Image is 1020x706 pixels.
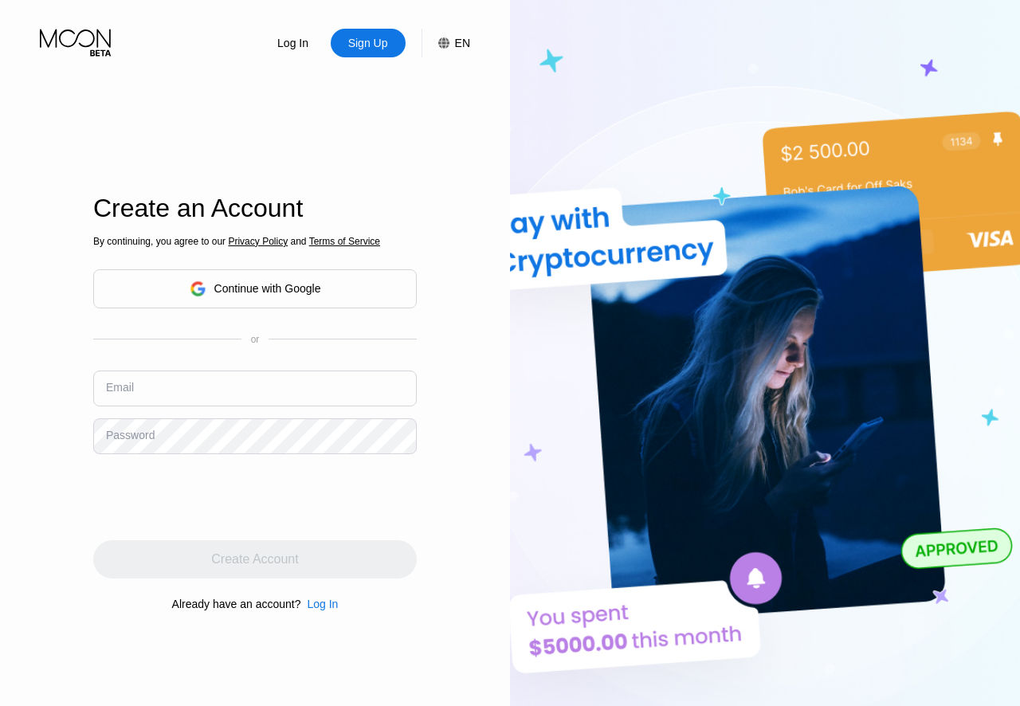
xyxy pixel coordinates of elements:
[172,598,301,610] div: Already have an account?
[106,429,155,441] div: Password
[214,282,321,295] div: Continue with Google
[93,466,335,528] iframe: reCAPTCHA
[288,236,309,247] span: and
[93,236,417,247] div: By continuing, you agree to our
[251,334,260,345] div: or
[256,29,331,57] div: Log In
[300,598,338,610] div: Log In
[331,29,406,57] div: Sign Up
[455,37,470,49] div: EN
[307,598,338,610] div: Log In
[347,35,390,51] div: Sign Up
[93,194,417,223] div: Create an Account
[106,381,134,394] div: Email
[309,236,380,247] span: Terms of Service
[422,29,470,57] div: EN
[276,35,310,51] div: Log In
[93,269,417,308] div: Continue with Google
[228,236,288,247] span: Privacy Policy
